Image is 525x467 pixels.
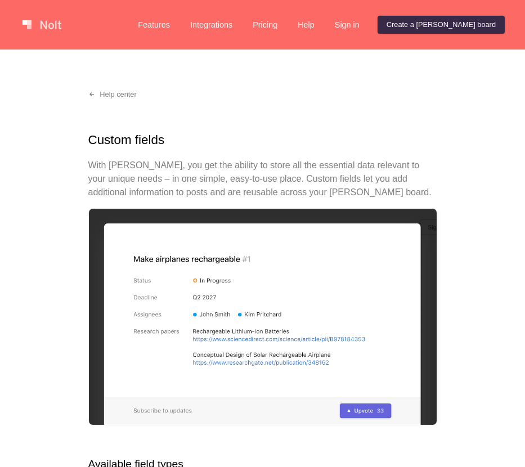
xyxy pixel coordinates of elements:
[378,16,505,34] a: Create a [PERSON_NAME] board
[244,16,286,34] a: Pricing
[88,131,437,150] h1: Custom fields
[79,86,146,104] a: Help center
[88,159,437,199] p: With [PERSON_NAME], you get the ability to store all the essential data relevant to your unique n...
[88,208,437,425] img: Custom fields
[326,16,369,34] a: Sign in
[289,16,324,34] a: Help
[129,16,179,34] a: Features
[181,16,241,34] a: Integrations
